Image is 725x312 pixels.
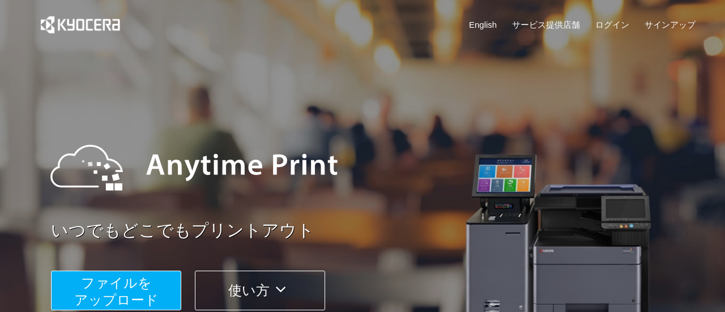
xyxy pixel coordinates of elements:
[51,219,702,243] a: いつでもどこでもプリントアウト
[195,271,325,310] button: 使い方
[512,19,580,31] a: サービス提供店舗
[74,275,159,307] span: ファイルを ​​アップロード
[51,271,181,310] button: ファイルを​​アップロード
[645,19,696,31] a: サインアップ
[469,19,497,31] a: English
[595,19,629,31] a: ログイン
